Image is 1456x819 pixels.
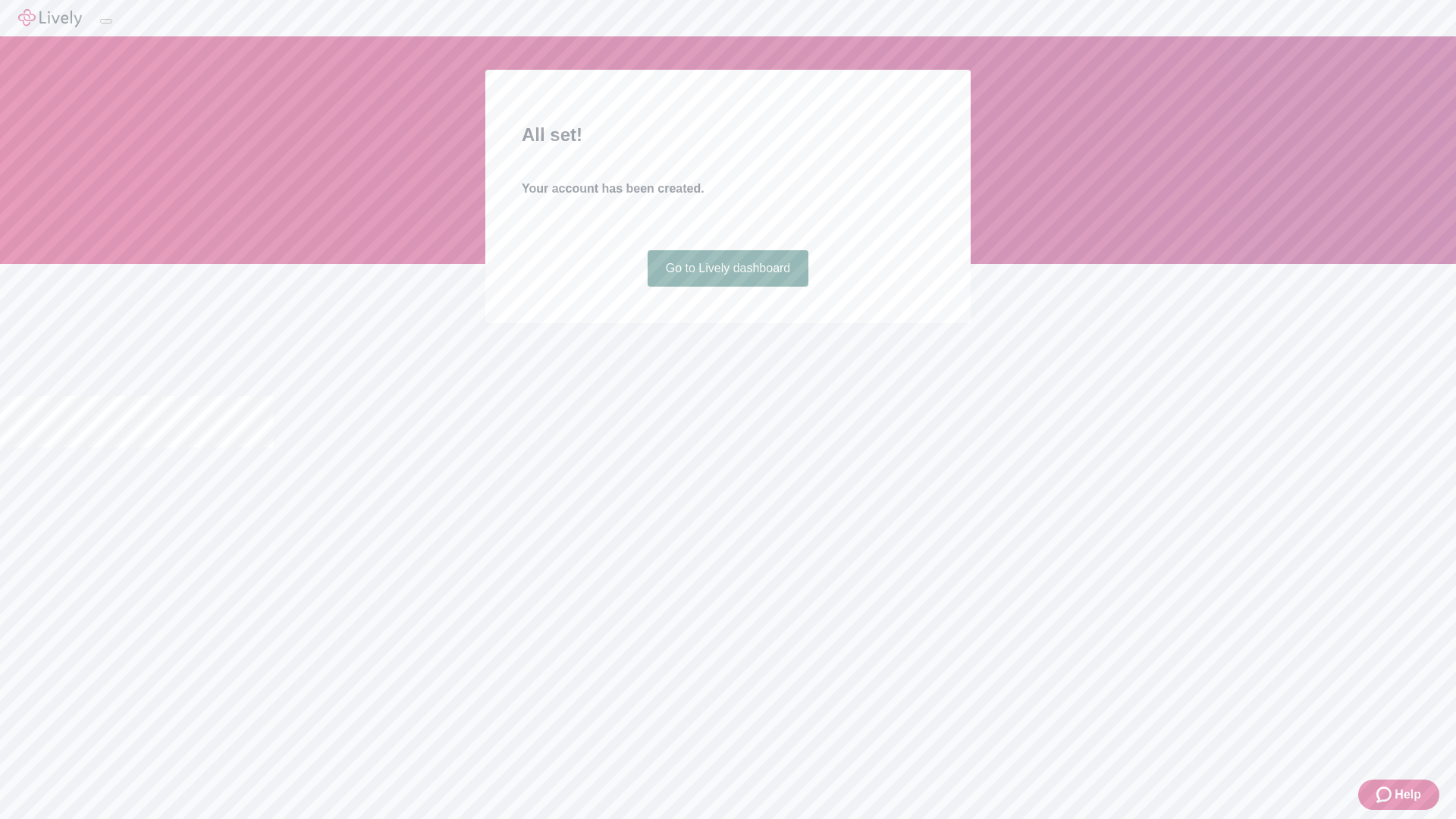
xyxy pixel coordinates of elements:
[18,9,82,27] img: Lively
[1395,786,1421,804] span: Help
[1358,780,1439,810] button: Zendesk support iconHelp
[1376,786,1395,804] svg: Zendesk support icon
[522,180,934,198] h4: Your account has been created.
[648,250,809,287] a: Go to Lively dashboard
[522,121,934,149] h2: All set!
[100,19,112,24] button: Log out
